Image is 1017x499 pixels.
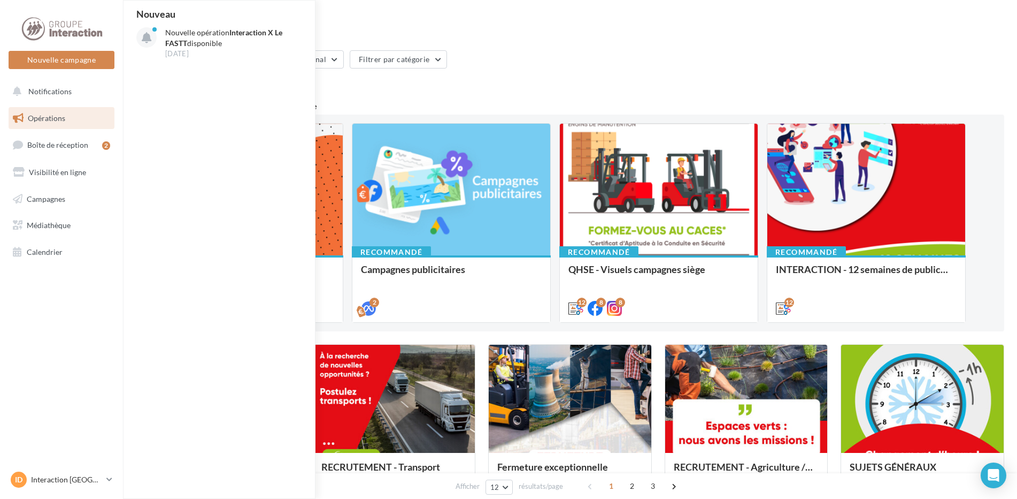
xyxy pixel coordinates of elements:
div: Opérations marketing [136,17,1004,33]
span: Médiathèque [27,221,71,230]
div: 2 [369,298,379,307]
div: 12 [577,298,587,307]
span: Calendrier [27,247,63,256]
a: Médiathèque [6,214,117,237]
div: 8 [615,298,625,307]
div: SUJETS GÉNÉRAUX [850,462,995,483]
div: RECRUTEMENT - Transport [321,462,467,483]
button: Nouvelle campagne [9,51,114,69]
div: RECRUTEMENT - Agriculture / Espaces verts [674,462,819,483]
div: 4 opérations recommandées par votre enseigne [136,102,1004,110]
div: Fermeture exceptionnelle [497,462,643,483]
a: Boîte de réception2 [6,133,117,156]
span: 3 [644,478,661,495]
span: Afficher [456,481,480,492]
div: QHSE - Visuels campagnes siège [568,264,749,285]
div: Open Intercom Messenger [981,463,1006,488]
div: 8 [596,298,606,307]
span: Campagnes [27,194,65,203]
span: Notifications [28,87,72,96]
div: Recommandé [559,246,638,258]
a: Visibilité en ligne [6,161,117,184]
span: Boîte de réception [27,140,88,149]
div: 12 [784,298,794,307]
span: 1 [603,478,620,495]
div: INTERACTION - 12 semaines de publication [776,264,957,285]
span: ID [15,474,22,485]
a: Campagnes [6,188,117,210]
a: Calendrier [6,241,117,263]
button: 12 [486,480,513,495]
span: résultats/page [519,481,563,492]
a: Opérations [6,107,117,130]
div: 2 [102,141,110,150]
a: ID Interaction [GEOGRAPHIC_DATA] [9,470,114,490]
button: Notifications [6,80,112,103]
span: 12 [490,483,499,492]
span: Opérations [28,114,65,123]
button: Filtrer par catégorie [350,50,447,69]
span: 2 [623,478,641,495]
span: Visibilité en ligne [29,168,86,177]
div: Campagnes publicitaires [361,264,542,285]
div: Recommandé [767,246,846,258]
p: Interaction [GEOGRAPHIC_DATA] [31,474,102,485]
div: Recommandé [352,246,431,258]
